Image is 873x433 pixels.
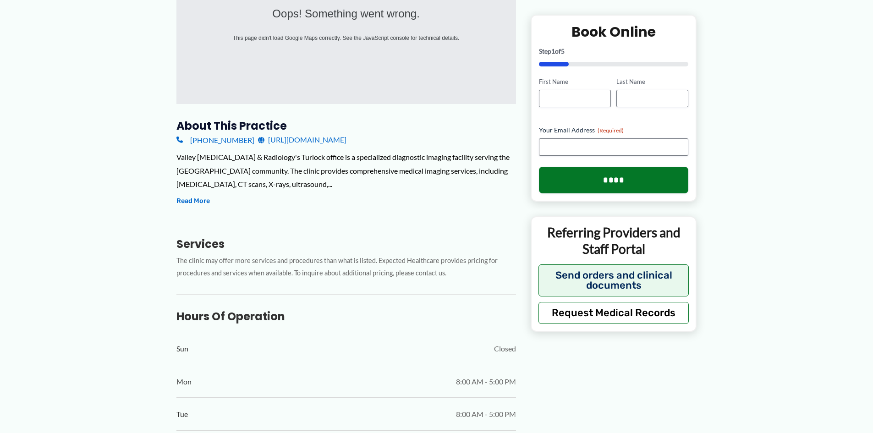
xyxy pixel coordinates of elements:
[176,342,188,356] span: Sun
[539,77,611,86] label: First Name
[258,133,346,147] a: [URL][DOMAIN_NAME]
[539,126,689,135] label: Your Email Address
[176,309,516,323] h3: Hours of Operation
[538,224,689,258] p: Referring Providers and Staff Portal
[213,4,480,24] div: Oops! Something went wrong.
[176,150,516,191] div: Valley [MEDICAL_DATA] & Radiology's Turlock office is a specialized diagnostic imaging facility s...
[176,133,254,147] a: [PHONE_NUMBER]
[456,375,516,389] span: 8:00 AM - 5:00 PM
[176,119,516,133] h3: About this practice
[176,407,188,421] span: Tue
[598,127,624,134] span: (Required)
[176,255,516,280] p: The clinic may offer more services and procedures than what is listed. Expected Healthcare provid...
[213,33,480,43] div: This page didn't load Google Maps correctly. See the JavaScript console for technical details.
[551,47,555,55] span: 1
[561,47,565,55] span: 5
[539,23,689,41] h2: Book Online
[494,342,516,356] span: Closed
[456,407,516,421] span: 8:00 AM - 5:00 PM
[538,264,689,296] button: Send orders and clinical documents
[176,375,192,389] span: Mon
[538,301,689,323] button: Request Medical Records
[616,77,688,86] label: Last Name
[176,237,516,251] h3: Services
[176,196,210,207] button: Read More
[539,48,689,55] p: Step of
